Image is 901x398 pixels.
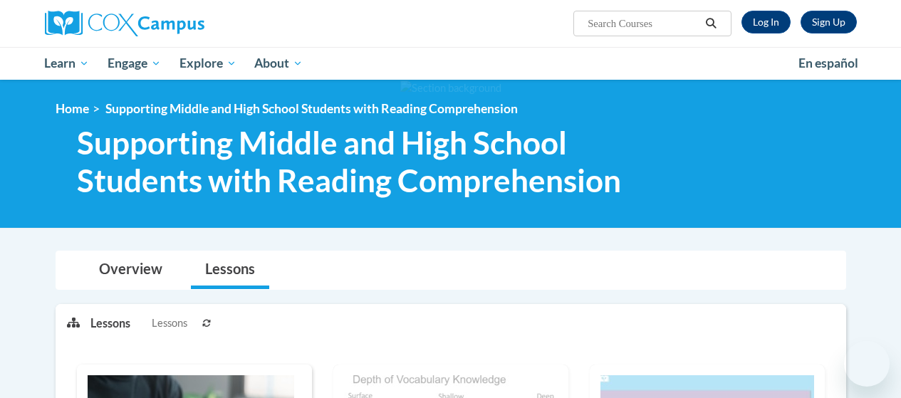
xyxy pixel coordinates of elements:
[801,11,857,33] a: Register
[844,341,890,387] iframe: Button to launch messaging window
[741,11,791,33] a: Log In
[77,124,665,199] span: Supporting Middle and High School Students with Reading Comprehension
[56,101,89,116] a: Home
[45,11,301,36] a: Cox Campus
[798,56,858,70] span: En español
[704,19,717,29] i: 
[90,315,130,331] p: Lessons
[586,15,700,32] input: Search Courses
[45,11,204,36] img: Cox Campus
[152,315,187,331] span: Lessons
[36,47,99,80] a: Learn
[85,251,177,289] a: Overview
[400,80,501,96] img: Section background
[44,55,89,72] span: Learn
[245,47,312,80] a: About
[170,47,246,80] a: Explore
[98,47,170,80] a: Engage
[254,55,303,72] span: About
[700,15,722,32] button: Search
[108,55,161,72] span: Engage
[34,47,868,80] div: Main menu
[105,101,518,116] span: Supporting Middle and High School Students with Reading Comprehension
[789,48,868,78] a: En español
[179,55,236,72] span: Explore
[191,251,269,289] a: Lessons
